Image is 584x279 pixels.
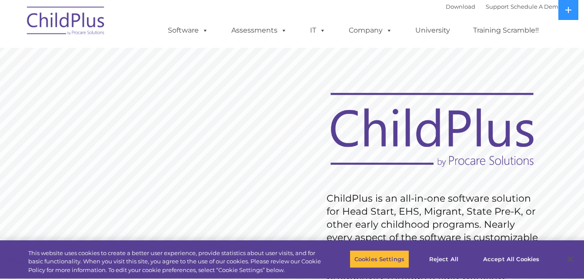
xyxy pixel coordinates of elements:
button: Reject All [417,250,471,268]
button: Close [561,249,580,269]
a: Assessments [223,22,296,39]
a: Software [159,22,217,39]
img: ChildPlus by Procare Solutions [23,0,110,44]
div: This website uses cookies to create a better user experience, provide statistics about user visit... [28,249,321,275]
a: Download [446,3,475,10]
a: Schedule A Demo [511,3,562,10]
a: University [407,22,459,39]
a: Support [486,3,509,10]
font: | [446,3,562,10]
a: Company [340,22,401,39]
button: Cookies Settings [350,250,409,268]
a: Training Scramble!! [464,22,547,39]
a: IT [301,22,334,39]
button: Accept All Cookies [478,250,544,268]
